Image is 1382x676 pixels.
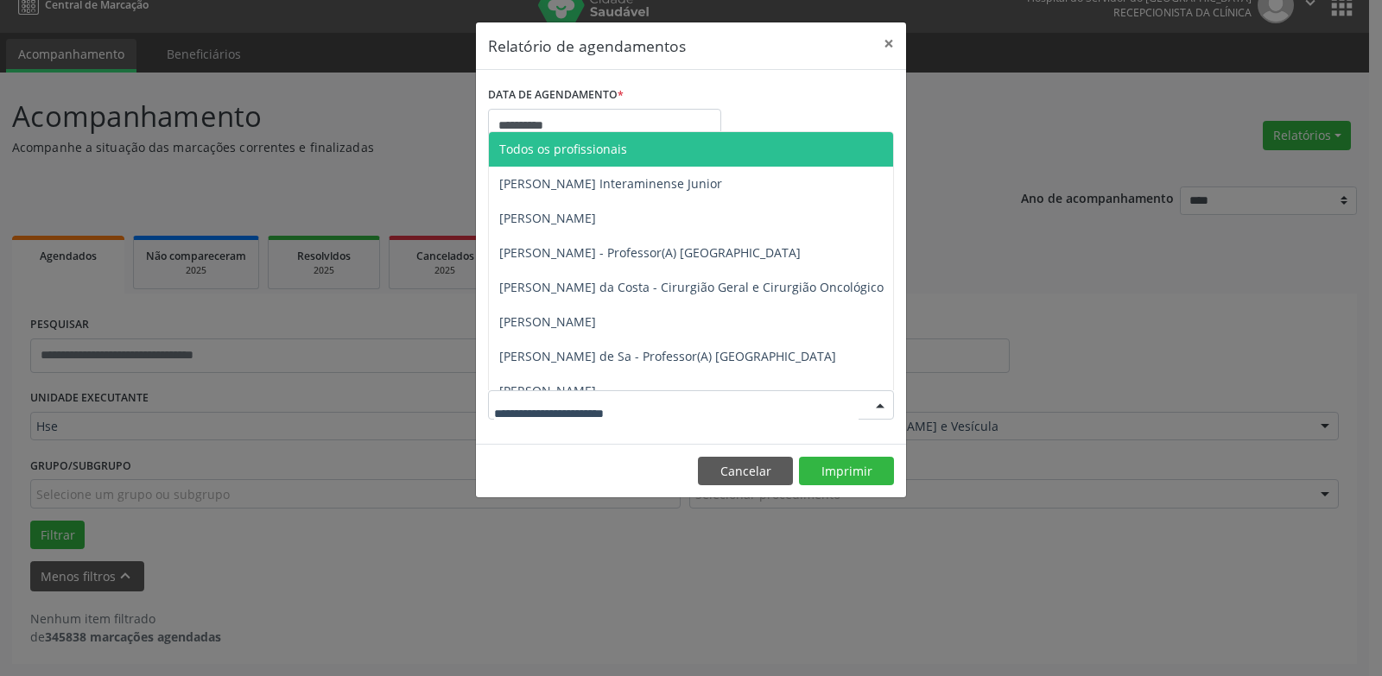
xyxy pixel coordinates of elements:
[499,382,596,399] span: [PERSON_NAME]
[488,35,686,57] h5: Relatório de agendamentos
[698,457,793,486] button: Cancelar
[499,244,801,261] span: [PERSON_NAME] - Professor(A) [GEOGRAPHIC_DATA]
[499,313,596,330] span: [PERSON_NAME]
[499,141,627,157] span: Todos os profissionais
[499,348,836,364] span: [PERSON_NAME] de Sa - Professor(A) [GEOGRAPHIC_DATA]
[799,457,894,486] button: Imprimir
[872,22,906,65] button: Close
[499,210,596,226] span: [PERSON_NAME]
[499,279,884,295] span: [PERSON_NAME] da Costa - Cirurgião Geral e Cirurgião Oncológico
[499,175,722,192] span: [PERSON_NAME] Interaminense Junior
[488,82,624,109] label: DATA DE AGENDAMENTO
